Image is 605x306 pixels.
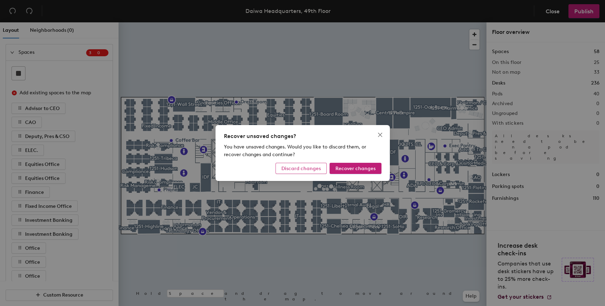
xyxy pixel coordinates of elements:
[335,166,376,172] span: Recover changes
[377,132,383,138] span: close
[281,166,321,172] span: Discard changes
[275,163,327,174] button: Discard changes
[375,132,386,138] span: Close
[330,163,381,174] button: Recover changes
[375,129,386,140] button: Close
[224,144,366,158] span: You have unsaved changes. Would you like to discard them, or recover changes and continue?
[224,132,381,140] div: Recover unsaved changes?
